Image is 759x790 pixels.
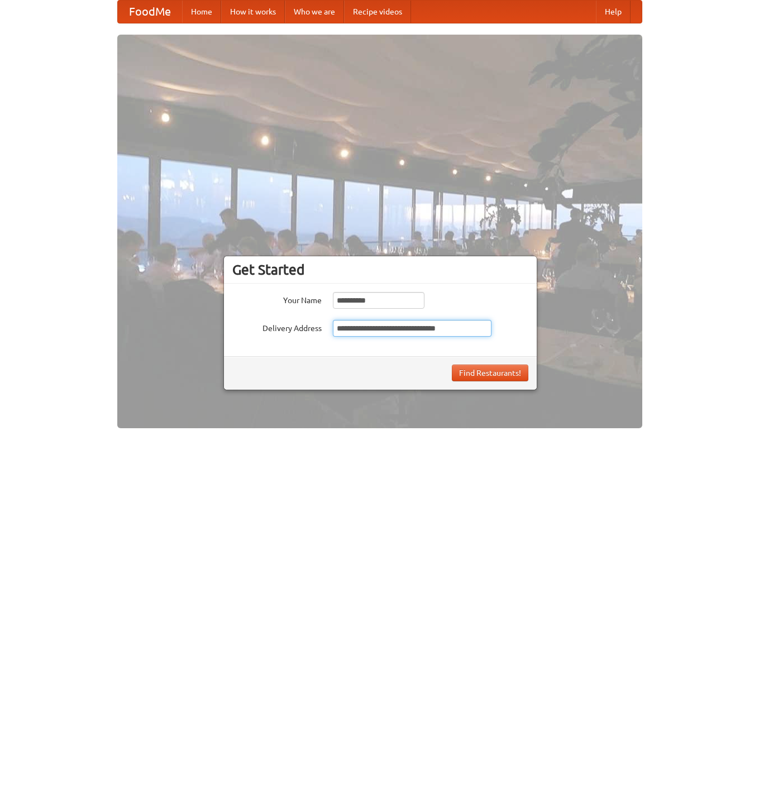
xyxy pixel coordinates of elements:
button: Find Restaurants! [452,365,528,381]
label: Delivery Address [232,320,322,334]
a: Who we are [285,1,344,23]
a: How it works [221,1,285,23]
a: FoodMe [118,1,182,23]
a: Help [596,1,631,23]
a: Recipe videos [344,1,411,23]
h3: Get Started [232,261,528,278]
a: Home [182,1,221,23]
label: Your Name [232,292,322,306]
